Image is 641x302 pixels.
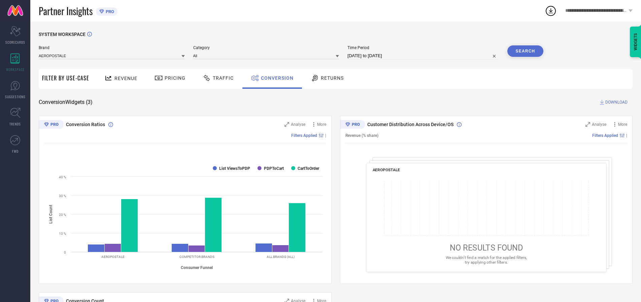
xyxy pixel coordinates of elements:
tspan: Consumer Funnel [181,265,213,270]
span: Category [193,45,339,50]
span: Traffic [213,75,234,81]
span: Conversion Ratios [66,122,105,127]
span: FWD [12,149,19,154]
span: Brand [39,45,185,50]
span: | [325,133,326,138]
span: Analyse [291,122,305,127]
svg: Zoom [585,122,590,127]
text: AEROPOSTALE [101,255,125,259]
span: Pricing [165,75,185,81]
span: Filters Applied [592,133,618,138]
span: Conversion Widgets ( 3 ) [39,99,93,106]
text: 20 % [59,213,66,217]
text: 40 % [59,175,66,179]
span: Time Period [347,45,499,50]
span: Customer Distribution Across Device/OS [367,122,453,127]
span: DOWNLOAD [605,99,628,106]
span: AEROPOSTALE [372,167,400,172]
text: 30 % [59,194,66,198]
text: List ViewsToPDP [219,166,250,171]
span: Conversion [261,75,294,81]
span: We couldn’t find a match for the applied filters, try applying other filters. [445,255,527,264]
div: Open download list [545,5,557,17]
text: 0 [64,251,66,254]
span: Revenue [114,76,137,81]
span: Partner Insights [39,4,93,18]
span: Revenue (% share) [345,133,378,138]
text: 10 % [59,232,66,235]
span: PRO [104,9,114,14]
span: WORKSPACE [6,67,25,72]
span: SYSTEM WORKSPACE [39,32,86,37]
span: TRENDS [9,121,21,126]
svg: Zoom [284,122,289,127]
input: Select time period [347,52,499,60]
span: Filter By Use-Case [42,74,89,82]
span: | [626,133,627,138]
button: Search [507,45,544,57]
tspan: List Count [48,205,53,224]
text: ALL BRANDS (ALL) [267,255,295,259]
text: COMPETITOR BRANDS [179,255,214,259]
text: CartToOrder [298,166,319,171]
span: More [317,122,326,127]
span: Returns [321,75,344,81]
div: Premium [340,120,365,130]
span: Analyse [592,122,606,127]
span: NO RESULTS FOUND [449,243,523,253]
span: SCORECARDS [5,40,25,45]
span: Filters Applied [291,133,317,138]
span: More [618,122,627,127]
text: PDPToCart [264,166,284,171]
div: Premium [39,120,64,130]
span: SUGGESTIONS [5,94,26,99]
